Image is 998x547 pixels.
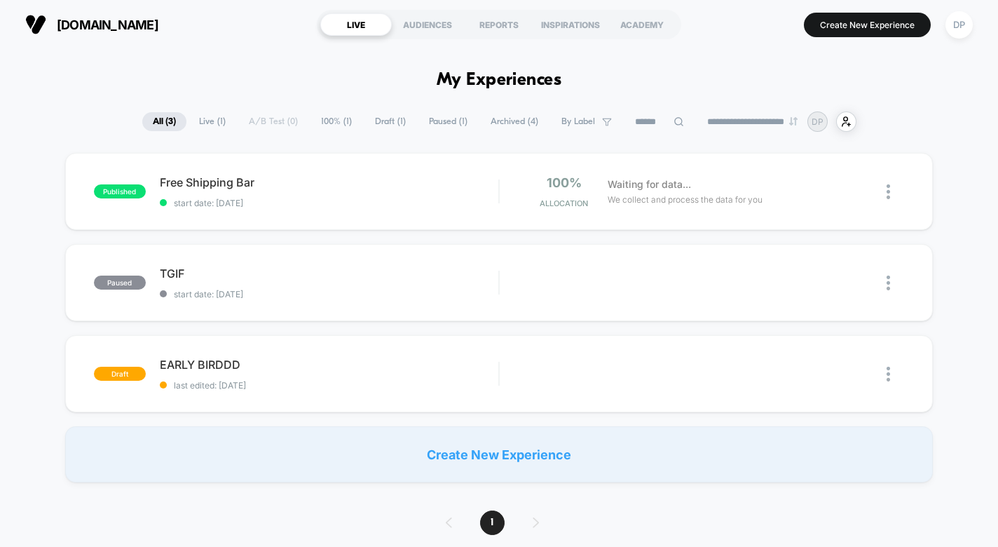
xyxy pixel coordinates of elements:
span: 100% [547,175,582,190]
span: Free Shipping Bar [160,175,499,189]
button: [DOMAIN_NAME] [21,13,163,36]
div: REPORTS [463,13,535,36]
div: AUDIENCES [392,13,463,36]
span: published [94,184,146,198]
span: All ( 3 ) [142,112,186,131]
span: We collect and process the data for you [608,193,763,206]
p: DP [812,116,823,127]
span: last edited: [DATE] [160,380,499,391]
button: DP [941,11,977,39]
button: Create New Experience [804,13,931,37]
div: ACADEMY [606,13,678,36]
span: By Label [561,116,595,127]
span: 100% ( 1 ) [310,112,362,131]
span: Draft ( 1 ) [364,112,416,131]
span: draft [94,367,146,381]
span: paused [94,276,146,290]
span: Live ( 1 ) [189,112,236,131]
div: LIVE [320,13,392,36]
div: Create New Experience [65,426,934,482]
span: Waiting for data... [608,177,691,192]
span: Allocation [540,198,588,208]
h1: My Experiences [437,70,562,90]
div: DP [945,11,973,39]
img: end [789,117,798,126]
span: TGIF [160,266,499,281]
img: Visually logo [25,14,46,35]
span: 1 [480,511,505,535]
span: start date: [DATE] [160,198,499,208]
img: close [887,367,890,381]
span: Paused ( 1 ) [418,112,478,131]
span: [DOMAIN_NAME] [57,18,158,32]
div: INSPIRATIONS [535,13,606,36]
span: start date: [DATE] [160,289,499,299]
span: EARLY BIRDDD [160,358,499,372]
img: close [887,184,890,199]
span: Archived ( 4 ) [480,112,549,131]
img: close [887,276,890,290]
